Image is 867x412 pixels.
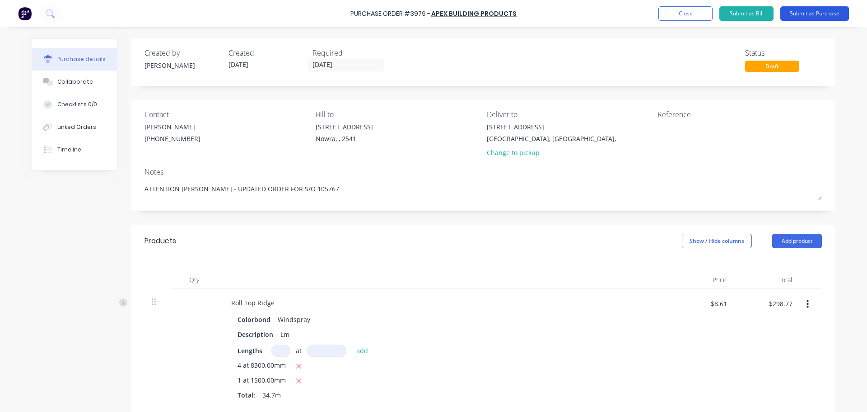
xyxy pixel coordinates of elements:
div: Bill to [316,109,480,120]
div: Status [745,47,822,58]
div: Price [668,271,734,289]
div: Description [234,328,277,341]
span: Total: [238,390,255,400]
div: Total [734,271,799,289]
div: [STREET_ADDRESS] [487,122,616,132]
button: Linked Orders [32,116,117,138]
div: Nowra, , 2541 [316,134,373,143]
div: Collaborate [57,78,93,86]
button: Purchase details [32,48,117,71]
button: Checklists 0/0 [32,93,117,116]
div: Contact [144,109,309,120]
div: Roll Top Ridge [224,296,282,309]
div: Created [228,47,305,58]
textarea: ATTENTION [PERSON_NAME] - UPDATED ORDER FOR S/O 105767 [144,180,822,200]
div: Created by [144,47,221,58]
span: 4 at 8300.00mm [238,360,286,372]
div: [PERSON_NAME] [144,61,221,70]
div: Change to pickup [487,148,616,157]
button: Show / Hide columns [682,234,752,248]
div: Reference [657,109,822,120]
div: Purchase details [57,55,106,63]
div: [PHONE_NUMBER] [144,134,200,143]
span: Lengths [238,346,262,355]
span: 1 at 1500.00mm [238,375,286,387]
div: [STREET_ADDRESS] [316,122,373,132]
div: Windspray [278,313,310,326]
button: Submit as Bill [719,6,774,21]
span: 34.7m [262,390,281,400]
div: Products [144,236,176,246]
div: Colorbond [238,313,274,326]
div: Checklists 0/0 [57,100,97,109]
div: Draft [745,61,799,72]
button: Add product [772,234,822,248]
div: Required [312,47,389,58]
div: [PERSON_NAME] [144,122,200,132]
button: Timeline [32,138,117,161]
div: Lm [277,328,293,341]
a: Apex Building Products [431,9,517,18]
div: Deliver to [487,109,651,120]
div: Purchase Order #3979 - [350,9,430,19]
div: at [296,346,302,355]
div: Linked Orders [57,123,96,131]
div: Timeline [57,146,81,154]
div: Qty [172,271,217,289]
button: Collaborate [32,71,117,93]
img: Factory [18,7,32,20]
button: Submit as Purchase [780,6,849,21]
button: add [352,345,373,356]
button: Close [658,6,713,21]
div: Notes [144,166,822,177]
div: [GEOGRAPHIC_DATA], [GEOGRAPHIC_DATA], [487,134,616,143]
